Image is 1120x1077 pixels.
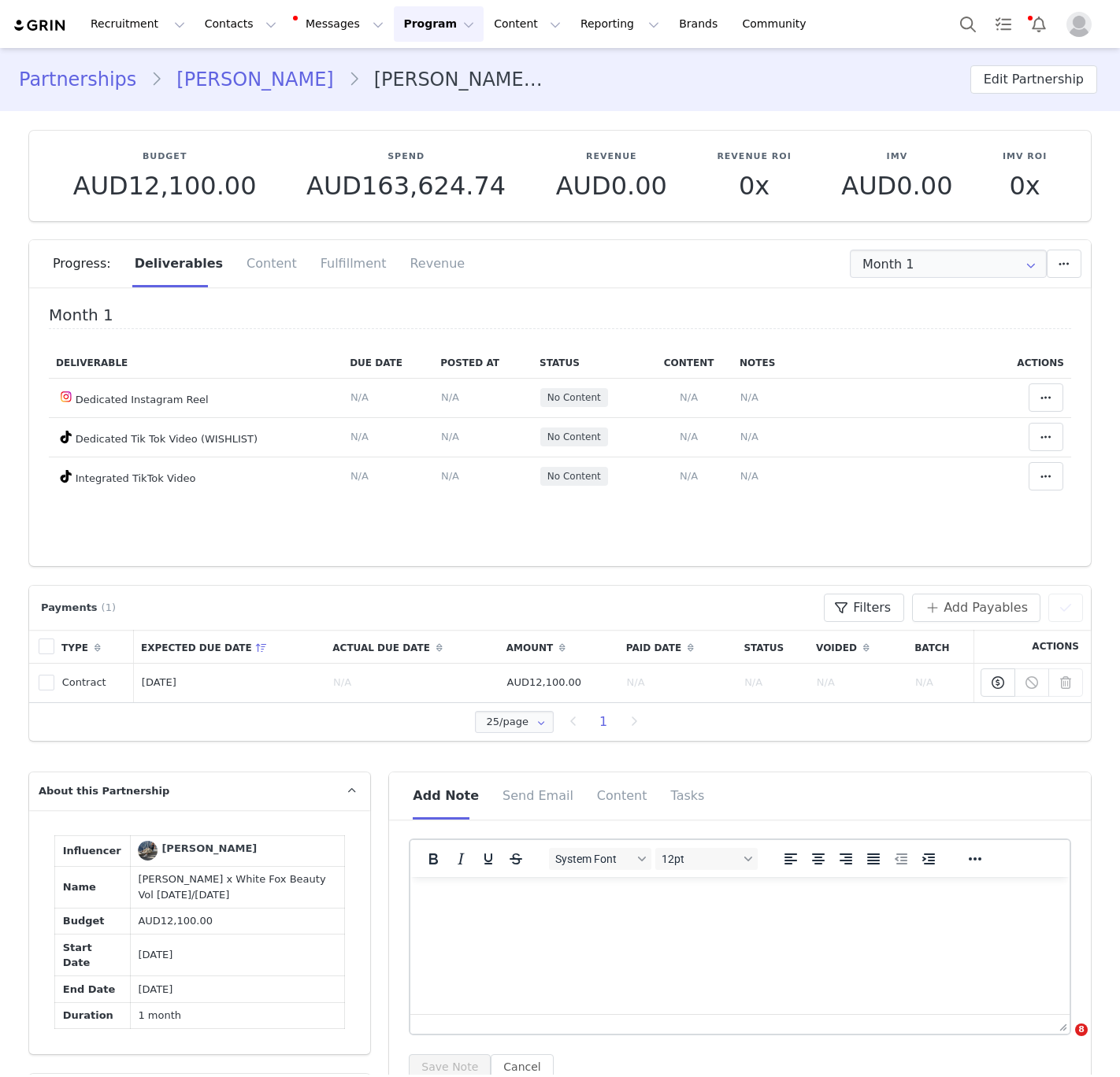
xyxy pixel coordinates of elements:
[81,6,195,42] button: Recruitment
[841,150,952,164] p: IMV
[732,348,988,379] th: Notes
[824,594,904,622] button: Filters
[138,841,158,860] img: Deja Clark
[556,171,667,201] span: AUD0.00
[1066,12,1092,37] img: placeholder-profile.jpg
[325,663,499,702] td: N/A
[306,150,506,164] p: Spend
[19,65,150,94] a: Partnerships
[1003,172,1047,200] p: 0x
[619,663,737,702] td: N/A
[55,908,131,935] td: Budget
[555,853,632,865] span: System Font
[888,848,914,870] button: Decrease indent
[102,600,116,616] span: (1)
[420,848,447,870] button: Bold
[49,348,343,379] th: Deliverable
[850,250,1047,278] input: Select
[447,848,474,870] button: Italic
[988,348,1071,379] th: Actions
[235,240,309,287] div: Content
[499,630,619,664] th: Amount
[556,150,667,164] p: Revenue
[951,6,985,42] button: Search
[55,976,131,1003] td: End Date
[49,417,343,457] td: Dedicated Tik Tok Video (WISHLIST)
[138,915,213,927] span: AUD12,100.00
[484,6,570,42] button: Content
[571,6,669,42] button: Reporting
[986,6,1021,42] a: Tasks
[717,172,791,200] p: 0x
[130,1002,345,1029] td: 1 month
[680,391,698,403] span: N/A
[343,348,433,379] th: Due Date
[597,788,647,803] span: Content
[1057,12,1107,37] button: Profile
[73,171,257,201] span: AUD12,100.00
[547,469,601,483] span: No Content
[740,391,758,403] span: N/A
[915,848,942,870] button: Increase indent
[306,171,506,201] span: AUD163,624.74
[680,470,698,482] span: N/A
[54,630,134,664] th: Type
[130,866,345,908] td: [PERSON_NAME] x White Fox Beauty Vol [DATE]/[DATE]
[60,390,72,403] img: instagram.svg
[740,470,758,482] span: N/A
[503,848,529,870] button: Strikethrough
[547,390,601,405] span: No Content
[671,788,705,803] span: Tasks
[645,348,732,379] th: Content
[37,600,124,616] div: Payments
[717,150,791,164] p: Revenue ROI
[962,848,988,870] button: Reveal or hide additional toolbar items
[54,663,134,702] td: Contract
[475,711,554,733] input: Select
[733,6,823,42] a: Community
[1075,1023,1088,1036] span: 8
[309,240,399,287] div: Fulfillment
[13,18,68,33] img: grin logo
[777,848,804,870] button: Align left
[413,788,479,803] span: Add Note
[398,240,465,287] div: Revenue
[662,853,739,865] span: 12pt
[39,783,169,799] span: About this Partnership
[680,431,698,442] span: N/A
[853,598,891,617] span: Filters
[805,848,832,870] button: Align center
[134,663,325,702] td: [DATE]
[73,150,257,164] p: Budget
[503,788,573,803] span: Send Email
[907,663,973,702] td: N/A
[195,6,286,42] button: Contacts
[441,431,459,442] span: N/A
[53,240,123,287] div: Progress:
[669,6,732,42] a: Brands
[55,866,131,908] td: Name
[1043,1023,1081,1061] iframe: Intercom live chat
[549,848,651,870] button: Fonts
[134,630,325,664] th: Expected Due Date
[475,848,502,870] button: Underline
[809,663,907,702] td: N/A
[138,841,257,860] a: [PERSON_NAME]
[49,457,343,496] td: Integrated TikTok Video
[809,630,907,664] th: Voided
[740,431,758,442] span: N/A
[736,630,809,664] th: Status
[325,630,499,664] th: Actual Due Date
[441,470,459,482] span: N/A
[433,348,532,379] th: Posted At
[350,431,369,442] span: N/A
[907,630,973,664] th: Batch
[1053,1015,1070,1034] div: Press the Up and Down arrow keys to resize the editor.
[287,6,393,42] button: Messages
[833,848,859,870] button: Align right
[49,378,343,417] td: Dedicated Instagram Reel
[394,6,484,42] button: Program
[410,877,1070,1014] iframe: Rich Text Area
[1003,150,1047,164] p: IMV ROI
